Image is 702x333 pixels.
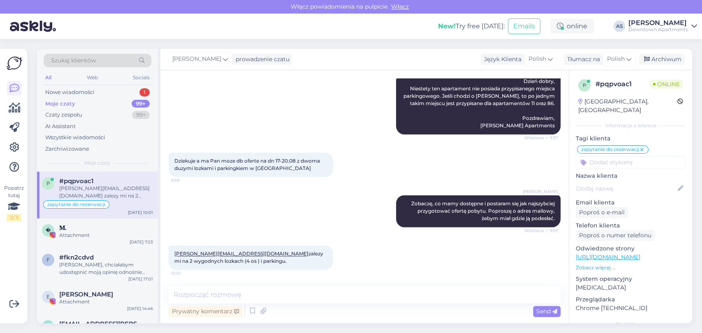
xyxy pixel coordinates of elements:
button: Emails [508,18,540,34]
div: [PERSON_NAME] [628,20,688,26]
div: Downtown Apartments [628,26,688,33]
p: System operacyjny [576,275,686,283]
div: Język Klienta [481,55,521,64]
div: 1 [139,88,150,96]
span: #pqpvoac1 [59,177,94,185]
p: Telefon klienta [576,221,686,230]
p: Email klienta [576,198,686,207]
div: Socials [131,72,151,83]
b: New! [438,22,456,30]
span: Send [536,308,557,315]
div: Dodatkowy [576,321,686,328]
span: Dzień dobry, Niestety ten apartament nie posiada przypisanego miejsca parkingowego. Jeśli chodzi ... [403,78,556,129]
a: [PERSON_NAME][EMAIL_ADDRESS][DOMAIN_NAME] [174,250,308,257]
div: Poproś o e-mail [576,207,628,218]
div: All [44,72,53,83]
span: Zobaczę, co mamy dostępne i postaram się jak najszybciej przygotować ofertę pobytu. Poproszę o ad... [411,200,556,221]
div: online [550,19,594,34]
span: p [583,82,586,88]
div: Poproś o numer telefonu [576,230,655,241]
p: Chrome [TECHNICAL_ID] [576,304,686,312]
div: [DATE] 14:46 [127,305,153,312]
div: [DATE] 10:01 [128,209,153,216]
span: 𝐌. [59,224,67,232]
span: Polish [607,55,625,64]
div: Czaty zespołu [45,111,82,119]
p: Odwiedzone strony [576,244,686,253]
div: [DATE] 17:01 [128,276,153,282]
a: [PERSON_NAME]Downtown Apartments [628,20,697,33]
div: [GEOGRAPHIC_DATA], [GEOGRAPHIC_DATA] [578,97,677,115]
span: Włącz [389,3,411,10]
span: Dziekuje a ma Pan moze db oferte na dn 17-20.08 z dwoma duzymi lozkami i parkingkiem w [GEOGRAPHI... [174,158,321,171]
span: Moje czaty [84,159,111,167]
div: Tłumacz na [564,55,600,64]
p: [MEDICAL_DATA] [576,283,686,292]
div: Archiwum [639,54,685,65]
span: Online [650,80,683,89]
div: # pqpvoac1 [595,79,650,89]
span: [PERSON_NAME] [523,188,558,195]
span: p [46,180,50,186]
input: Dodaj nazwę [576,184,676,193]
div: Nowe wiadomości [45,88,95,96]
div: Wszystkie wiadomości [45,133,105,142]
div: [PERSON_NAME][EMAIL_ADDRESS][DOMAIN_NAME] zalezy mi na 2 wygodnych lozkach (4 os ) i parkingu. [59,185,153,200]
p: Zobacz więcej ... [576,264,686,271]
div: [DATE] 7:53 [130,239,153,245]
span: Szukaj klientów [51,56,96,65]
span: zalezy mi na 2 wygodnych lozkach (4 os ) i parkingu. [174,250,324,264]
img: Askly Logo [7,55,22,71]
div: 99+ [132,111,150,119]
a: [URL][DOMAIN_NAME] [576,253,640,261]
div: Web [85,72,100,83]
span: Widziane ✓ 9:57 [524,227,558,234]
div: Moje czaty [45,100,75,108]
div: Informacje o kliencie [576,122,686,129]
div: Prywatny komentarz [169,306,242,317]
span: 10:01 [171,270,202,276]
span: Polish [528,55,546,64]
div: Popatrz tutaj [7,184,21,221]
span: Emilia Oniskevich [59,291,113,298]
input: Dodać etykietę [576,156,686,168]
span: Widziane ✓ 9:37 [524,135,558,141]
p: Przeglądarka [576,295,686,304]
div: [PERSON_NAME], chciałabym udostępnić moją opinię odnośnie jednego z apartamentów. Jak mogę to zro... [59,261,153,276]
span: #fkn2cdvd [59,254,94,261]
div: prowadzenie czatu [232,55,290,64]
div: 99+ [132,100,150,108]
div: Zarchiwizowane [45,145,89,153]
span: marcin.hryniszak@gmail.com [59,320,145,328]
div: Attachment [59,298,153,305]
span: zapytanie do rezerwacji [581,147,639,152]
span: f [46,257,50,263]
p: Tagi klienta [576,134,686,143]
div: AS [614,21,625,32]
span: E [46,294,50,300]
div: Try free [DATE]: [438,21,505,31]
div: AI Assistant [45,122,76,131]
span: zapytanie do rezerwacji [47,202,105,207]
span: [PERSON_NAME] [172,55,221,64]
div: 2 / 3 [7,214,21,221]
span: 9:38 [171,177,202,184]
span: � [46,227,51,233]
p: Nazwa klienta [576,172,686,180]
div: Attachment [59,232,153,239]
